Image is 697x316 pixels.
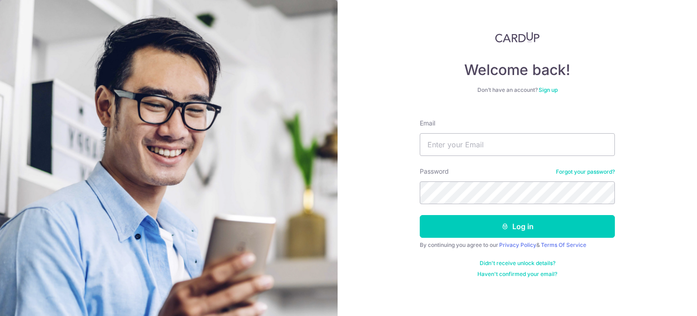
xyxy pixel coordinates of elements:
[495,32,540,43] img: CardUp Logo
[420,167,449,176] label: Password
[420,119,435,128] label: Email
[420,215,615,238] button: Log in
[499,241,536,248] a: Privacy Policy
[420,86,615,94] div: Don’t have an account?
[556,168,615,176] a: Forgot your password?
[477,271,557,278] a: Haven't confirmed your email?
[420,133,615,156] input: Enter your Email
[480,260,555,267] a: Didn't receive unlock details?
[541,241,586,248] a: Terms Of Service
[420,241,615,249] div: By continuing you agree to our &
[539,86,558,93] a: Sign up
[420,61,615,79] h4: Welcome back!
